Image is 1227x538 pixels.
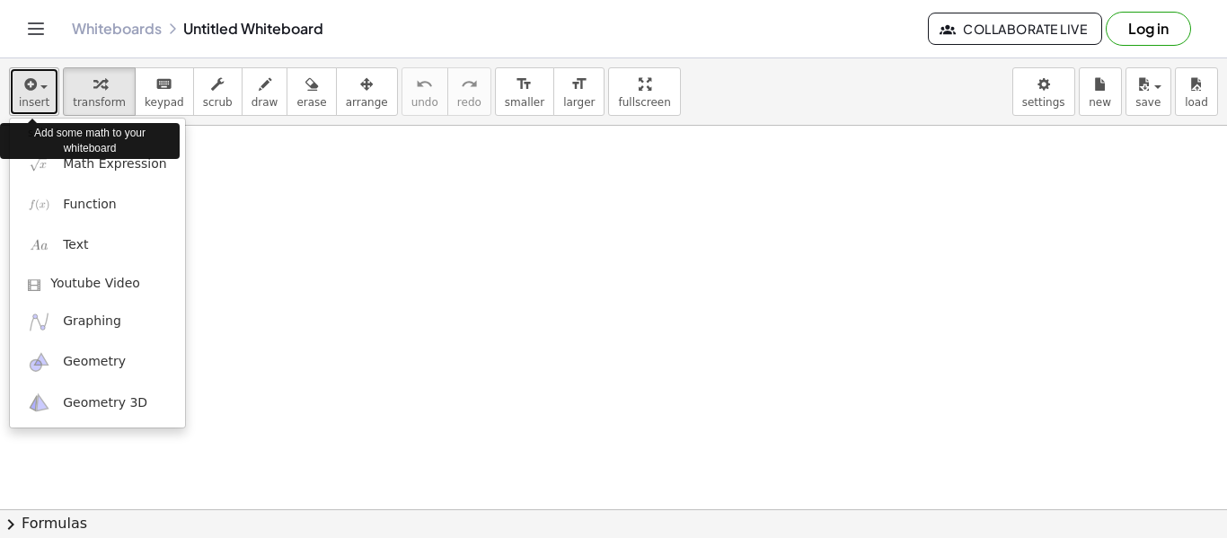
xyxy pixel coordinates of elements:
[1012,67,1075,116] button: settings
[1135,96,1161,109] span: save
[28,351,50,374] img: ggb-geometry.svg
[19,96,49,109] span: insert
[416,74,433,95] i: undo
[10,266,185,302] a: Youtube Video
[495,67,554,116] button: format_sizesmaller
[608,67,680,116] button: fullscreen
[203,96,233,109] span: scrub
[461,74,478,95] i: redo
[346,96,388,109] span: arrange
[10,184,185,225] a: Function
[447,67,491,116] button: redoredo
[28,392,50,414] img: ggb-3d.svg
[63,196,117,214] span: Function
[10,302,185,342] a: Graphing
[411,96,438,109] span: undo
[296,96,326,109] span: erase
[155,74,172,95] i: keyboard
[563,96,595,109] span: larger
[516,74,533,95] i: format_size
[10,383,185,423] a: Geometry 3D
[28,234,50,257] img: Aa.png
[505,96,544,109] span: smaller
[9,67,59,116] button: insert
[28,193,50,216] img: f_x.png
[72,20,162,38] a: Whiteboards
[1079,67,1122,116] button: new
[1089,96,1111,109] span: new
[50,275,140,293] span: Youtube Video
[553,67,605,116] button: format_sizelarger
[63,67,136,116] button: transform
[10,225,185,266] a: Text
[63,394,147,412] span: Geometry 3D
[570,74,587,95] i: format_size
[928,13,1102,45] button: Collaborate Live
[1022,96,1065,109] span: settings
[10,342,185,383] a: Geometry
[145,96,184,109] span: keypad
[63,236,88,254] span: Text
[22,14,50,43] button: Toggle navigation
[252,96,278,109] span: draw
[618,96,670,109] span: fullscreen
[73,96,126,109] span: transform
[135,67,194,116] button: keyboardkeypad
[242,67,288,116] button: draw
[10,144,185,184] a: Math Expression
[63,155,166,173] span: Math Expression
[193,67,243,116] button: scrub
[1175,67,1218,116] button: load
[1125,67,1171,116] button: save
[63,353,126,371] span: Geometry
[63,313,121,331] span: Graphing
[287,67,336,116] button: erase
[943,21,1087,37] span: Collaborate Live
[457,96,481,109] span: redo
[28,153,50,175] img: sqrt_x.png
[1106,12,1191,46] button: Log in
[336,67,398,116] button: arrange
[1185,96,1208,109] span: load
[402,67,448,116] button: undoundo
[28,311,50,333] img: ggb-graphing.svg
